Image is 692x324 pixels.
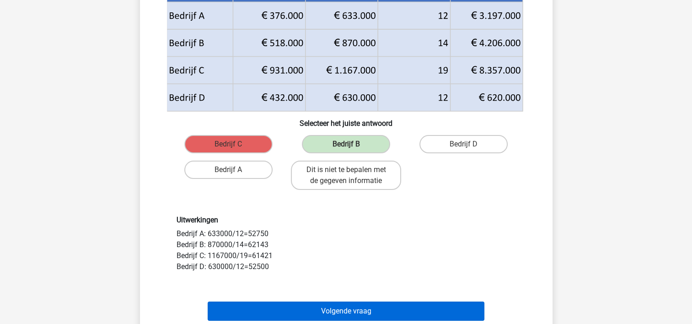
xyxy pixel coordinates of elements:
[177,216,516,224] h6: Uitwerkingen
[291,161,401,190] label: Dit is niet te bepalen met de gegeven informatie
[419,135,508,153] label: Bedrijf D
[155,112,538,128] h6: Selecteer het juiste antwoord
[302,135,390,153] label: Bedrijf B
[184,135,273,153] label: Bedrijf C
[170,216,523,272] div: Bedrijf A: 633000/12=52750 Bedrijf B: 870000/14=62143 Bedrijf C: 1167000/19=61421 Bedrijf D: 6300...
[208,302,484,321] button: Volgende vraag
[184,161,273,179] label: Bedrijf A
